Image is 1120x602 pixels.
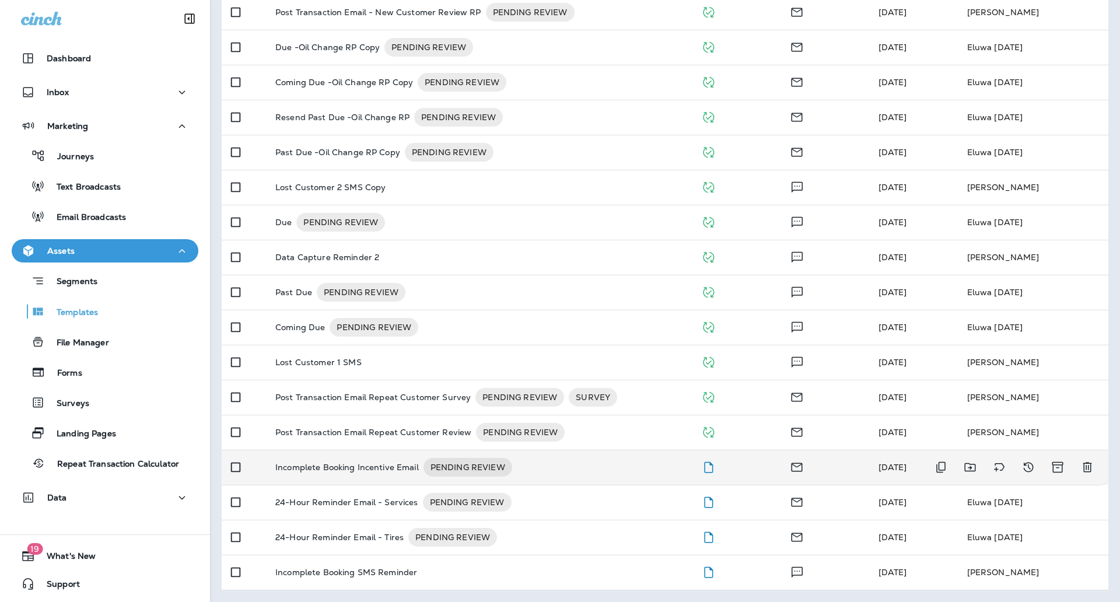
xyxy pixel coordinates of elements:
button: Assets [12,239,198,262]
span: SURVEY [569,391,617,403]
p: Journeys [45,152,94,163]
span: Sarah Miller [878,357,907,367]
span: Sarah Miller [878,322,907,332]
span: Text [790,286,804,296]
span: PENDING REVIEW [423,461,512,473]
td: [PERSON_NAME] [958,555,1108,590]
button: View Changelog [1017,456,1040,479]
p: Templates [45,307,98,318]
td: Eluwa [DATE] [958,205,1108,240]
span: Published [701,391,716,401]
div: PENDING REVIEW [408,528,497,547]
span: Published [701,321,716,331]
p: Due [275,213,292,232]
p: Segments [45,276,97,288]
p: Post Transaction Email - New Customer Review RP [275,3,481,22]
span: Sarah Miller [878,7,907,17]
span: Email [790,111,804,121]
span: Email [790,41,804,51]
p: Dashboard [47,54,91,63]
span: PENDING REVIEW [486,6,575,18]
td: [PERSON_NAME] [958,240,1108,275]
span: Published [701,181,716,191]
span: PENDING REVIEW [384,41,473,53]
div: PENDING REVIEW [475,388,564,407]
p: Text Broadcasts [45,182,121,193]
td: [PERSON_NAME] [958,345,1108,380]
p: Resend Past Due -Oil Change RP [275,108,409,127]
span: Published [701,76,716,86]
p: Past Due -Oil Change RP Copy [275,143,400,162]
span: Draft [701,566,716,576]
button: Delete [1076,456,1099,479]
span: Text [790,566,804,576]
button: Landing Pages [12,421,198,445]
p: Data [47,493,67,502]
span: J-P Scoville [878,252,907,262]
span: Published [701,356,716,366]
span: Sarah Miller [878,77,907,87]
span: Sarah Miller [878,497,907,508]
span: PENDING REVIEW [405,146,494,158]
span: Published [701,251,716,261]
button: Inbox [12,80,198,104]
span: Sarah Miller [878,462,907,473]
div: PENDING REVIEW [423,458,512,477]
button: Text Broadcasts [12,174,198,198]
span: Sarah Miller [878,532,907,542]
span: Published [701,6,716,16]
p: Inbox [47,87,69,97]
span: Published [701,426,716,436]
p: Repeat Transaction Calculator [45,459,179,470]
div: SURVEY [569,388,617,407]
span: Sarah Miller [878,147,907,157]
td: [PERSON_NAME] [958,170,1108,205]
td: Eluwa [DATE] [958,520,1108,555]
span: Sarah Miller [878,287,907,297]
button: Data [12,486,198,509]
span: Sarah Miller [878,42,907,52]
span: PENDING REVIEW [296,216,385,228]
button: Marketing [12,114,198,138]
span: Email [790,6,804,16]
div: PENDING REVIEW [423,493,512,512]
span: Email [790,391,804,401]
span: Email [790,531,804,541]
span: What's New [35,551,96,565]
p: Lost Customer 2 SMS Copy [275,183,386,192]
span: Sarah Miller [878,182,907,192]
button: Move to folder [958,456,982,479]
div: PENDING REVIEW [414,108,503,127]
div: PENDING REVIEW [486,3,575,22]
div: PENDING REVIEW [384,38,473,57]
td: Eluwa [DATE] [958,30,1108,65]
span: PENDING REVIEW [423,496,512,508]
span: Email [790,461,804,471]
span: Email [790,496,804,506]
span: J-P Scoville [878,392,907,402]
span: Published [701,286,716,296]
span: Email [790,146,804,156]
p: Data Capture Reminder 2 [275,253,379,262]
span: Sarah Miller [878,217,907,228]
span: Support [35,579,80,593]
div: PENDING REVIEW [330,318,418,337]
td: Eluwa [DATE] [958,135,1108,170]
p: Coming Due [275,318,325,337]
p: Surveys [45,398,89,409]
span: Published [701,41,716,51]
p: Landing Pages [45,429,116,440]
span: Text [790,356,804,366]
span: PENDING REVIEW [408,531,497,543]
span: PENDING REVIEW [476,426,565,438]
span: Sarah Miller [878,112,907,123]
span: Draft [701,461,716,471]
p: Past Due [275,283,312,302]
span: Sarah Miller [878,427,907,437]
p: Forms [45,368,82,379]
span: Sarah Miller [878,567,907,577]
td: Eluwa [DATE] [958,275,1108,310]
button: Dashboard [12,47,198,70]
span: Email [790,76,804,86]
span: Text [790,251,804,261]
